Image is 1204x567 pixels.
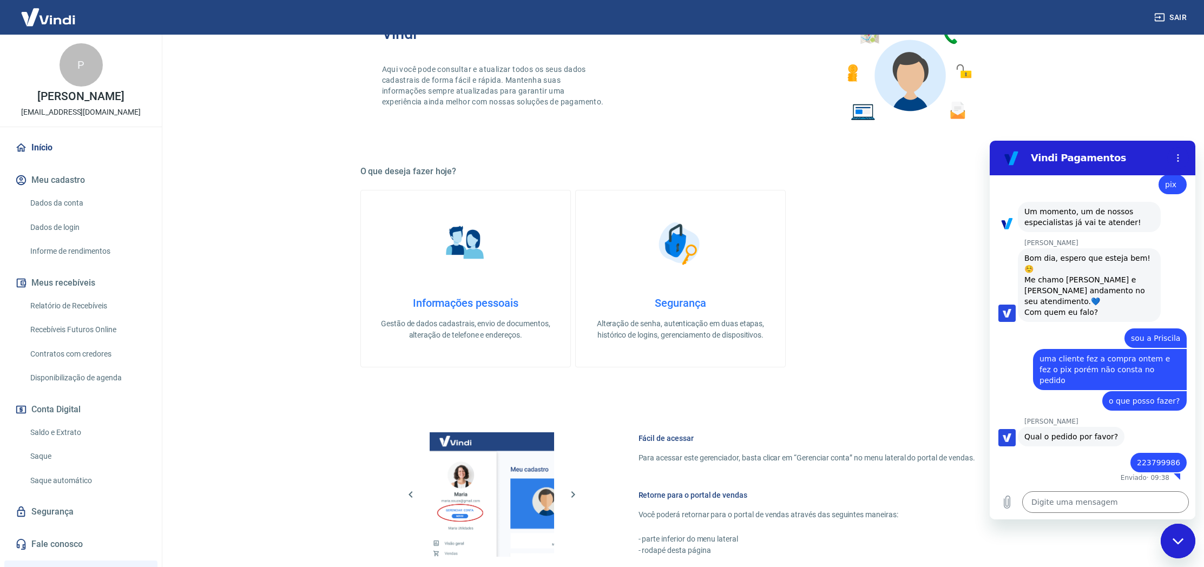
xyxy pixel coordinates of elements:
a: Contratos com credores [26,343,149,365]
p: Alteração de senha, autenticação em duas etapas, histórico de logins, gerenciamento de dispositivos. [593,318,768,341]
button: Meu cadastro [13,168,149,192]
p: Para acessar este gerenciador, basta clicar em “Gerenciar conta” no menu lateral do portal de ven... [639,452,975,464]
a: Fale conosco [13,532,149,556]
p: Você poderá retornar para o portal de vendas através das seguintes maneiras: [639,509,975,520]
a: Saque [26,445,149,467]
a: Disponibilização de agenda [26,367,149,389]
a: Saque automático [26,470,149,492]
p: - parte inferior do menu lateral [639,533,975,545]
button: Sair [1152,8,1191,28]
h2: Bem-vindo(a) ao gerenciador de conta Vindi [382,8,681,42]
p: Gestão de dados cadastrais, envio de documentos, alteração de telefone e endereços. [378,318,553,341]
img: Imagem da dashboard mostrando o botão de gerenciar conta na sidebar no lado esquerdo [430,432,554,557]
a: Informe de rendimentos [26,240,149,262]
p: - rodapé desta página [639,545,975,556]
h4: Segurança [593,296,768,309]
button: Conta Digital [13,398,149,421]
button: Meus recebíveis [13,271,149,295]
p: [PERSON_NAME] [37,91,124,102]
p: [EMAIL_ADDRESS][DOMAIN_NAME] [21,107,141,118]
a: SegurançaSegurançaAlteração de senha, autenticação em duas etapas, histórico de logins, gerenciam... [575,190,786,367]
img: Vindi [13,1,83,34]
a: Início [13,136,149,160]
img: Segurança [653,216,707,271]
a: Saldo e Extrato [26,421,149,444]
h4: Informações pessoais [378,296,553,309]
div: P [60,43,103,87]
a: Recebíveis Futuros Online [26,319,149,341]
iframe: Botão para abrir a janela de mensagens, conversa em andamento [1161,524,1195,558]
p: Aqui você pode consultar e atualizar todos os seus dados cadastrais de forma fácil e rápida. Mant... [382,64,606,107]
a: Segurança [13,500,149,524]
a: Dados de login [26,216,149,239]
a: Informações pessoaisInformações pessoaisGestão de dados cadastrais, envio de documentos, alteraçã... [360,190,571,367]
a: Relatório de Recebíveis [26,295,149,317]
h6: Fácil de acessar [639,433,975,444]
img: Informações pessoais [438,216,492,271]
h5: O que deseja fazer hoje? [360,166,1001,177]
a: Dados da conta [26,192,149,214]
img: Imagem de um avatar masculino com diversos icones exemplificando as funcionalidades do gerenciado... [838,8,979,127]
iframe: Janela de mensagens [990,141,1195,519]
h6: Retorne para o portal de vendas [639,490,975,500]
